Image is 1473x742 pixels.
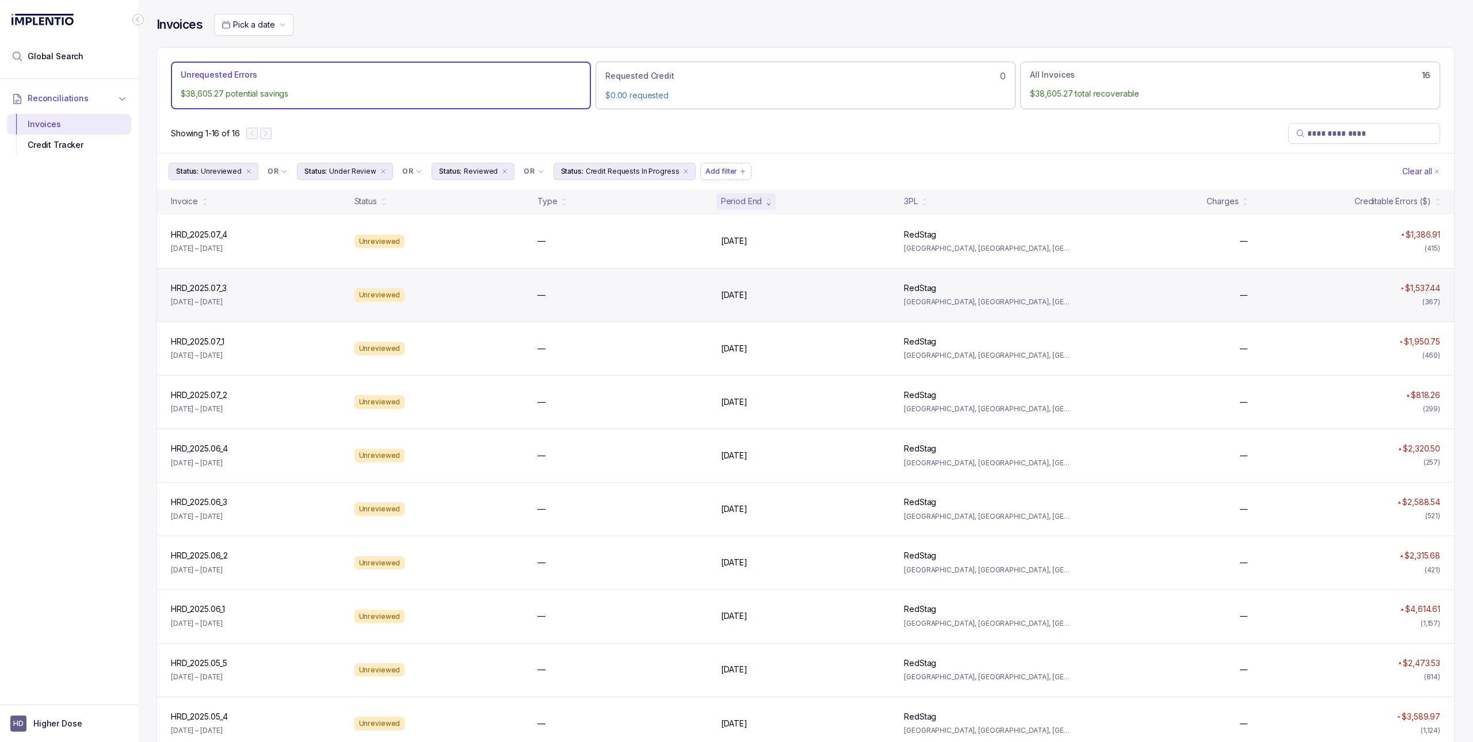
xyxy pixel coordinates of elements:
div: 3PL [904,196,918,207]
p: [DATE] [721,450,747,461]
div: (299) [1423,403,1440,415]
search: Date Range Picker [222,19,274,30]
p: [DATE] – [DATE] [171,296,223,308]
p: Status: [561,166,583,177]
div: Unreviewed [354,288,405,302]
p: — [537,289,545,301]
p: [DATE] – [DATE] [171,511,223,522]
div: (460) [1422,350,1440,361]
h4: Invoices [157,17,203,33]
p: — [537,450,545,461]
div: Creditable Errors ($) [1354,196,1431,207]
button: Filter Chip Connector undefined [263,163,292,179]
p: — [1240,450,1248,461]
div: remove content [244,167,253,176]
span: Global Search [28,51,83,62]
p: — [1240,235,1248,247]
p: — [537,235,545,247]
div: Invoices [16,114,122,135]
p: Showing 1-16 of 16 [171,128,239,139]
div: Type [537,196,557,207]
p: — [1240,396,1248,408]
p: — [537,396,545,408]
p: — [1240,503,1248,515]
p: $818.26 [1411,389,1440,401]
img: red pointer upwards [1398,448,1402,450]
div: Unreviewed [354,663,405,677]
p: $3,589.97 [1402,711,1440,722]
p: [GEOGRAPHIC_DATA], [GEOGRAPHIC_DATA], [GEOGRAPHIC_DATA], [GEOGRAPHIC_DATA] (SWT1) [904,564,1074,576]
button: Filter Chip Under Review [297,163,393,180]
p: $0.00 requested [605,90,1006,101]
img: red pointer upwards [1398,501,1401,504]
button: Filter Chip Connector undefined [398,163,427,179]
p: RedStag [904,389,936,401]
p: — [1240,664,1248,675]
div: (257) [1424,457,1440,468]
p: HRD_2025.06_1 [171,603,225,615]
li: Filter Chip Connector undefined [524,167,544,176]
p: — [1240,289,1248,301]
div: Unreviewed [354,235,405,248]
p: — [537,557,545,568]
p: [DATE] – [DATE] [171,618,223,629]
p: [DATE] [721,235,747,247]
span: Pick a date [233,20,274,29]
button: Filter Chip Reviewed [432,163,514,180]
h6: 16 [1422,71,1430,80]
p: HRD_2025.06_2 [171,550,228,561]
p: HRD_2025.06_4 [171,443,228,454]
p: RedStag [904,282,936,294]
li: Filter Chip Unreviewed [169,163,258,180]
p: $2,315.68 [1405,550,1440,561]
p: RedStag [904,443,936,454]
p: [DATE] [721,557,747,568]
p: — [537,664,545,675]
p: [GEOGRAPHIC_DATA], [GEOGRAPHIC_DATA], [GEOGRAPHIC_DATA], [GEOGRAPHIC_DATA] (SWT1) [904,671,1074,683]
span: User initials [10,716,26,732]
p: RedStag [904,336,936,347]
p: Status: [304,166,327,177]
div: Unreviewed [354,449,405,462]
img: red pointer upwards [1406,394,1410,397]
div: (1,124) [1421,725,1440,736]
button: Filter Chip Credit Requests In Progress [554,163,696,180]
p: $38,605.27 total recoverable [1030,88,1430,100]
div: remove content [500,167,509,176]
p: Status: [439,166,461,177]
p: $1,386.91 [1406,229,1440,240]
p: [DATE] – [DATE] [171,243,223,254]
p: — [537,610,545,622]
img: red pointer upwards [1399,341,1403,343]
p: $2,320.50 [1403,443,1440,454]
p: HRD_2025.07_2 [171,389,227,401]
button: Filter Chip Connector undefined [519,163,548,179]
div: Unreviewed [354,342,405,355]
div: Unreviewed [354,502,405,516]
p: HRD_2025.07_4 [171,229,227,240]
p: $38,605.27 potential savings [181,88,581,100]
button: Date Range Picker [214,14,293,36]
div: Reconciliations [7,112,131,158]
p: [GEOGRAPHIC_DATA], [GEOGRAPHIC_DATA], [GEOGRAPHIC_DATA], [GEOGRAPHIC_DATA] (SWT1) [904,511,1074,522]
div: (367) [1422,296,1440,308]
img: red pointer upwards [1401,608,1404,611]
p: Add filter [705,166,737,177]
p: $1,537.44 [1405,282,1440,294]
p: [DATE] – [DATE] [171,403,223,415]
p: $1,950.75 [1404,336,1440,347]
div: Remaining page entries [171,128,239,139]
p: — [1240,718,1248,729]
p: RedStag [904,550,936,561]
button: Filter Chip Add filter [700,163,751,180]
p: [DATE] – [DATE] [171,457,223,469]
p: All Invoices [1030,69,1075,81]
div: Collapse Icon [131,13,145,26]
p: [DATE] – [DATE] [171,725,223,736]
p: [DATE] – [DATE] [171,350,223,361]
p: RedStag [904,603,936,615]
p: Unreviewed [201,166,242,177]
p: [DATE] [721,396,747,408]
li: Filter Chip Connector undefined [402,167,422,176]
